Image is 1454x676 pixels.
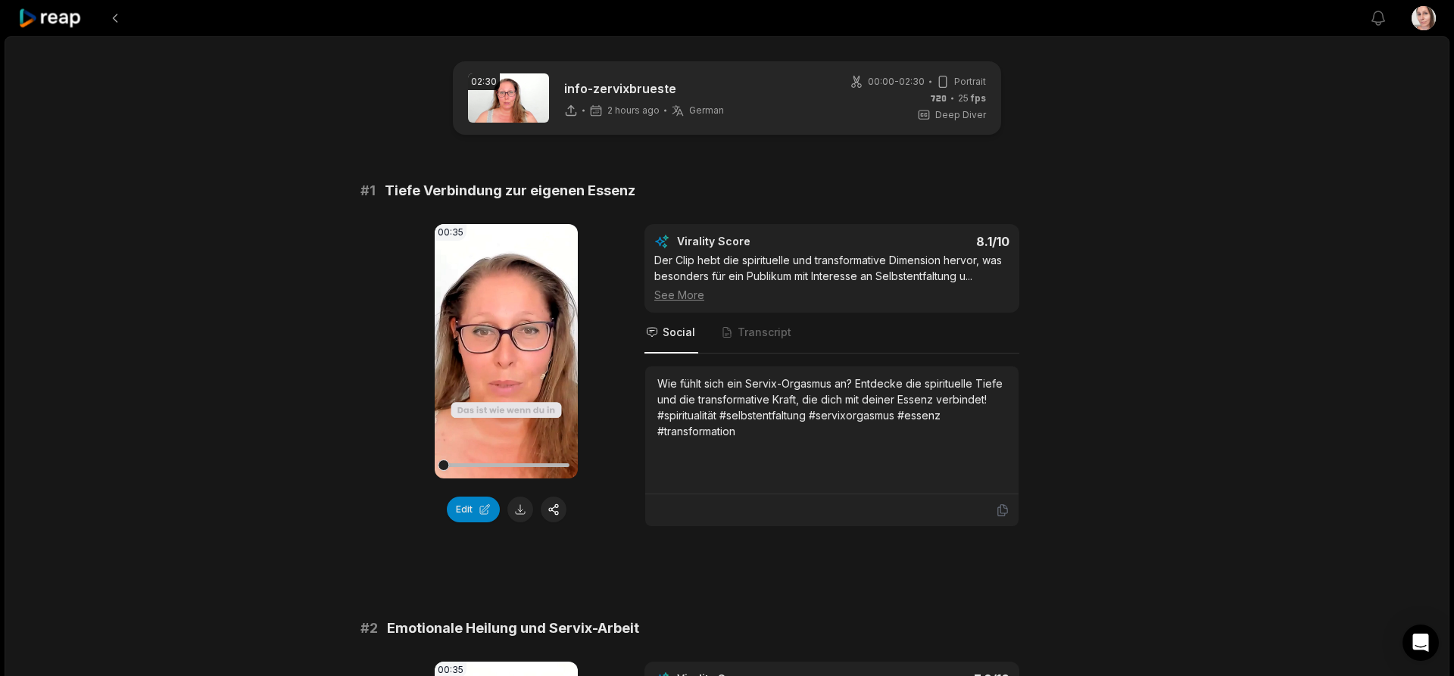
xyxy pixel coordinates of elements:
[847,234,1010,249] div: 8.1 /10
[607,104,660,117] span: 2 hours ago
[958,92,986,105] span: 25
[935,108,986,122] span: Deep Diver
[654,252,1009,303] div: Der Clip hebt die spirituelle und transformative Dimension hervor, was besonders für ein Publikum...
[954,75,986,89] span: Portrait
[564,79,724,98] p: info-zervixbrueste
[447,497,500,522] button: Edit
[360,618,378,639] span: # 2
[387,618,639,639] span: Emotionale Heilung und Servix-Arbeit
[657,375,1006,439] div: Wie fühlt sich ein Servix-Orgasmus an? Entdecke die spirituelle Tiefe und die transformative Kraf...
[385,180,635,201] span: Tiefe Verbindung zur eigenen Essenz
[360,180,376,201] span: # 1
[689,104,724,117] span: German
[644,313,1019,354] nav: Tabs
[971,92,986,104] span: fps
[738,325,791,340] span: Transcript
[868,75,925,89] span: 00:00 - 02:30
[435,224,578,478] video: Your browser does not support mp4 format.
[677,234,840,249] div: Virality Score
[468,73,500,90] div: 02:30
[1403,625,1439,661] div: Open Intercom Messenger
[654,287,1009,303] div: See More
[663,325,695,340] span: Social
